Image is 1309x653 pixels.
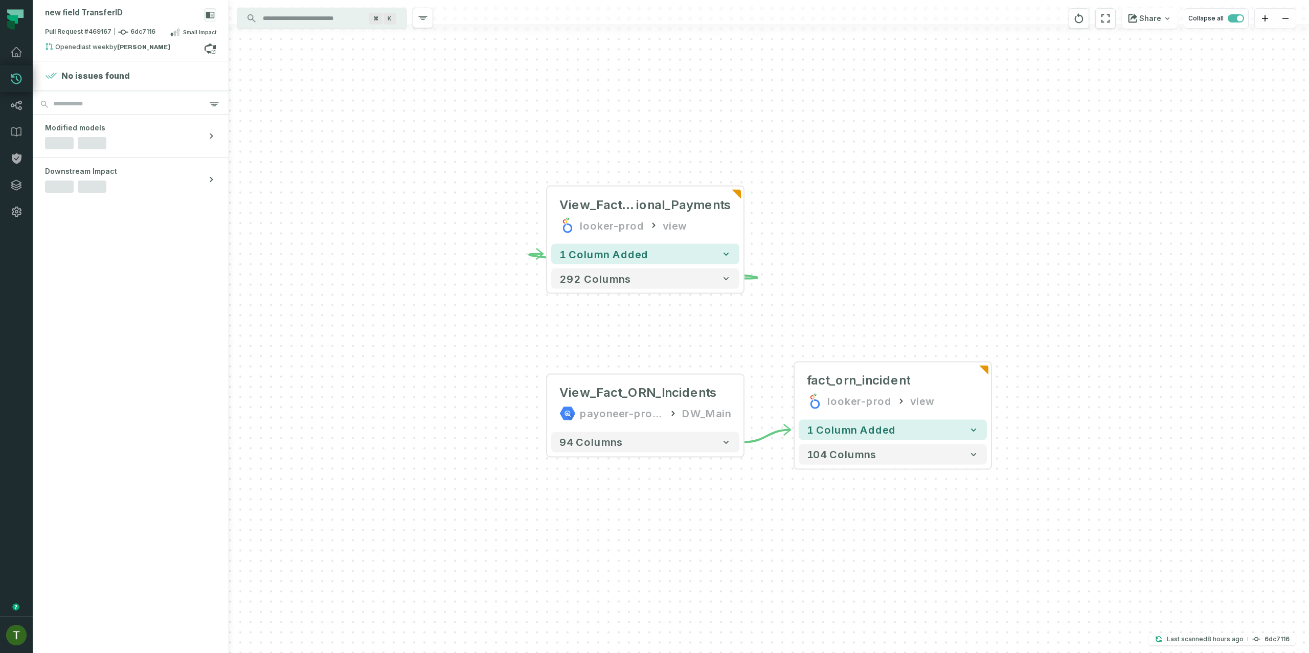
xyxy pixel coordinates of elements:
[45,42,204,55] div: Opened by
[369,13,382,25] span: Press ⌘ + K to focus the search bar
[1184,8,1249,29] button: Collapse all
[183,28,216,36] span: Small Impact
[33,115,229,157] button: Modified models
[580,217,644,234] div: looker-prod
[1255,9,1275,29] button: zoom in
[45,8,123,18] div: new field TransferID
[529,254,757,279] g: Edge from 9e63374f079c8ca0e19624cd8c712732 to 9e63374f079c8ca0e19624cd8c712732
[807,448,876,460] span: 104 columns
[559,273,631,285] span: 292 columns
[559,248,648,260] span: 1 column added
[1275,9,1296,29] button: zoom out
[559,197,731,213] div: View_Fact_Operational_Payments
[682,405,731,421] div: DW_Main
[663,217,686,234] div: view
[1122,8,1178,29] button: Share
[6,625,27,645] img: avatar of Tomer Galun
[1167,634,1244,644] p: Last scanned
[1148,633,1296,645] button: Last scanned[DATE] 9:18:53 AM6dc7116
[33,158,229,201] button: Downstream Impact
[80,43,109,51] relative-time: Aug 5, 2025, 9:42 AM GMT+3
[559,436,623,448] span: 94 columns
[807,372,910,389] div: fact_orn_incident
[559,197,636,213] span: View_Fact_Operat
[559,385,717,401] div: View_Fact_ORN_Incidents
[636,197,731,213] span: ional_Payments
[807,423,896,436] span: 1 column added
[11,602,20,612] div: Tooltip anchor
[61,70,130,82] h4: No issues found
[204,42,216,55] a: View on azure_repos
[743,430,791,442] g: Edge from 4b2e0ebd37d87b3107e8d3a77114db76 to 6e23c01b806f5f8756e4492dbe5f14d9
[827,393,892,409] div: looker-prod
[45,123,105,133] span: Modified models
[117,44,170,50] strong: Dor Barzilay (dorba@payoneer.com)
[910,393,934,409] div: view
[1207,635,1244,643] relative-time: Aug 13, 2025, 9:18 AM GMT+3
[383,13,396,25] span: Press ⌘ + K to focus the search bar
[1265,636,1290,642] h4: 6dc7116
[580,405,664,421] div: payoneer-prod-eu-svc-data-016f
[45,27,155,37] span: Pull Request #469167 6dc7116
[45,166,117,176] span: Downstream Impact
